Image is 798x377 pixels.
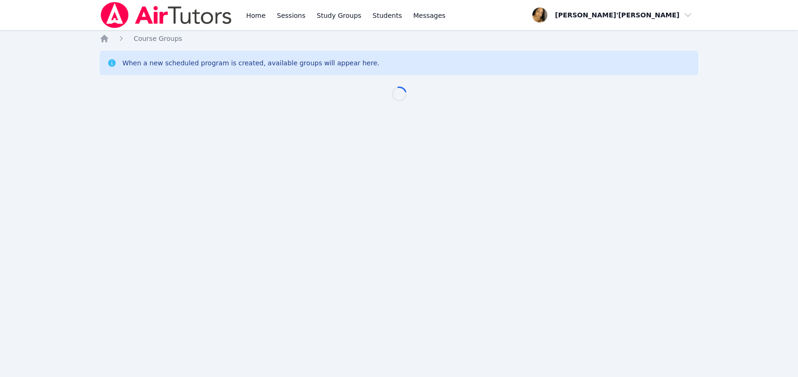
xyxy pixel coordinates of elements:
[134,34,182,43] a: Course Groups
[100,2,233,28] img: Air Tutors
[122,58,379,68] div: When a new scheduled program is created, available groups will appear here.
[134,35,182,42] span: Course Groups
[413,11,446,20] span: Messages
[100,34,698,43] nav: Breadcrumb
